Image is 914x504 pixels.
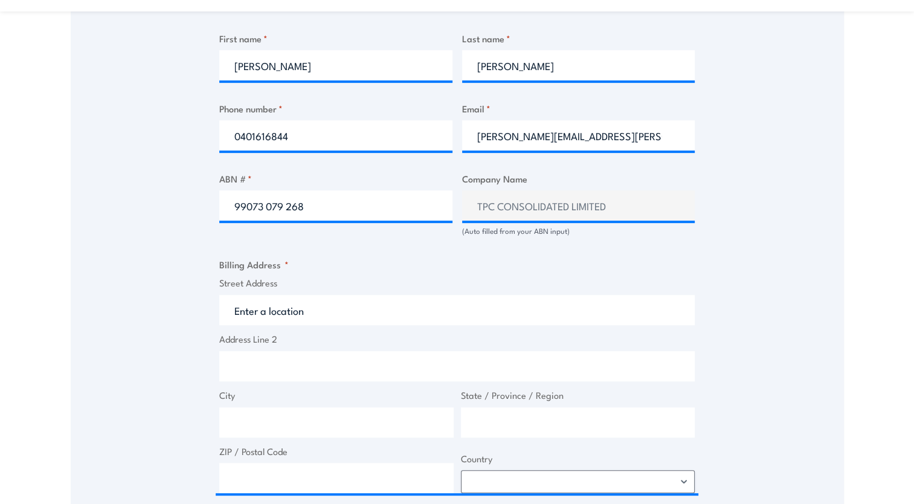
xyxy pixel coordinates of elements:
label: City [219,389,454,402]
label: Address Line 2 [219,332,695,346]
label: Phone number [219,102,452,115]
label: Street Address [219,276,695,290]
label: First name [219,31,452,45]
label: State / Province / Region [461,389,695,402]
input: Enter a location [219,295,695,325]
div: (Auto filled from your ABN input) [462,225,695,237]
label: Country [461,452,695,466]
label: ABN # [219,172,452,186]
label: ZIP / Postal Code [219,445,454,459]
label: Company Name [462,172,695,186]
label: Email [462,102,695,115]
label: Last name [462,31,695,45]
legend: Billing Address [219,257,289,271]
